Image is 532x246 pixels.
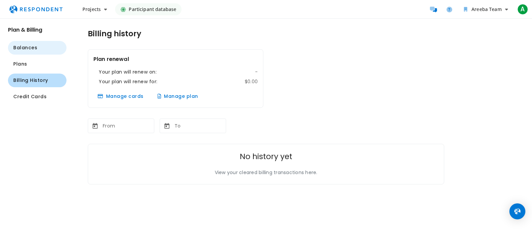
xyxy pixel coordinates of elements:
span: Credit Cards [13,93,47,100]
button: Navigate to Balances [8,41,66,55]
button: Navigate to Credit Cards [8,90,66,104]
span: Areeba Team [471,6,502,12]
span: Balances [13,44,37,51]
h1: Billing history [88,29,141,39]
dt: Your plan will renew on: [99,69,157,76]
div: Open Intercom Messenger [509,203,525,219]
h2: No history yet [240,152,292,161]
button: md-calendar [89,121,101,132]
p: View your cleared billing transactions here. [215,169,318,176]
span: Billing History [13,77,48,84]
button: Navigate to Plans [8,57,66,71]
a: Help and support [443,3,456,16]
button: md-calendar [161,121,173,132]
button: Projects [77,3,112,15]
span: Plans [13,61,27,68]
span: Projects [82,6,101,12]
span: Participant database [129,3,176,15]
button: Navigate to Billing History [8,74,66,87]
button: Manage plan [153,91,202,102]
button: A [516,3,529,15]
button: Manage cards [93,91,148,102]
a: Message participants [427,3,440,16]
dt: Your plan will renew for: [99,78,158,85]
h2: Plan & Billing [8,27,66,33]
button: Areeba Team [459,3,513,15]
input: From [103,123,143,131]
span: A [517,4,528,15]
input: To [175,123,214,131]
h2: Plan renewal [93,55,129,63]
a: Participant database [115,3,182,15]
dd: - [255,69,258,76]
dd: $0.00 [245,78,258,85]
img: respondent-logo.png [5,3,66,16]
